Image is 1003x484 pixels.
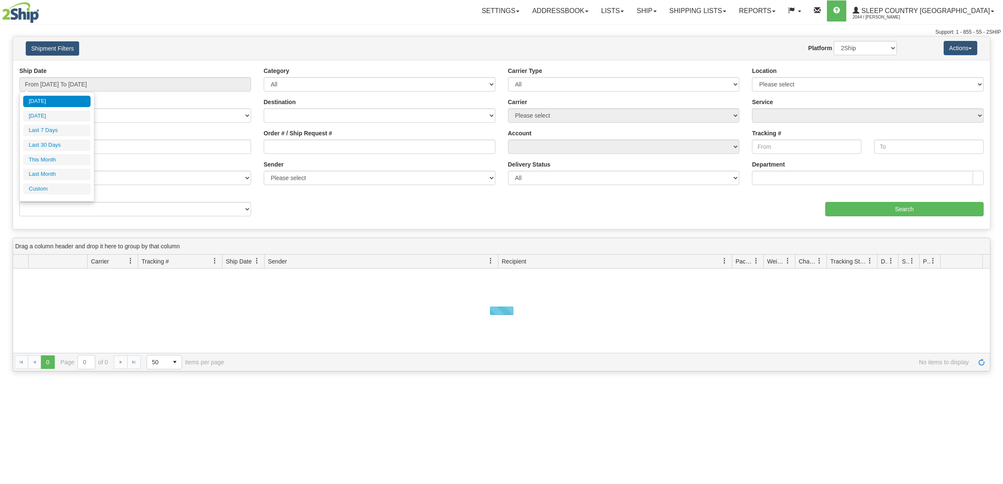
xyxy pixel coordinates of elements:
label: Department [752,160,785,169]
span: Page of 0 [61,355,108,369]
div: Support: 1 - 855 - 55 - 2SHIP [2,29,1001,36]
span: Pickup Status [923,257,930,266]
input: From [752,140,861,154]
li: Last 30 Days [23,140,91,151]
a: Carrier filter column settings [123,254,138,268]
a: Pickup Status filter column settings [926,254,940,268]
span: Ship Date [226,257,251,266]
iframe: chat widget [984,199,1002,285]
span: Page sizes drop down [147,355,182,369]
img: logo2044.jpg [2,2,39,23]
span: No items to display [236,359,969,366]
label: Sender [264,160,284,169]
label: Ship Date [19,67,47,75]
span: Carrier [91,257,109,266]
span: items per page [147,355,224,369]
span: Tracking Status [830,257,867,266]
a: Sleep Country [GEOGRAPHIC_DATA] 2044 / [PERSON_NAME] [846,0,1000,22]
span: 2044 / [PERSON_NAME] [853,13,916,22]
span: 50 [152,358,163,366]
a: Addressbook [526,0,595,22]
a: Settings [475,0,526,22]
li: Last Month [23,169,91,180]
span: Sleep Country [GEOGRAPHIC_DATA] [859,7,990,14]
div: grid grouping header [13,238,990,255]
label: Tracking # [752,129,781,137]
a: Refresh [975,355,988,369]
a: Tracking Status filter column settings [863,254,877,268]
span: Recipient [502,257,526,266]
li: [DATE] [23,96,91,107]
span: Packages [736,257,753,266]
label: Category [264,67,289,75]
label: Order # / Ship Request # [264,129,332,137]
input: To [874,140,984,154]
a: Tracking # filter column settings [208,254,222,268]
label: Delivery Status [508,160,551,169]
a: Shipment Issues filter column settings [905,254,919,268]
a: Ship [630,0,663,22]
label: Platform [808,44,832,52]
label: Carrier Type [508,67,542,75]
a: Packages filter column settings [749,254,763,268]
span: Shipment Issues [902,257,909,266]
a: Charge filter column settings [812,254,826,268]
span: Weight [767,257,785,266]
button: Shipment Filters [26,41,79,56]
button: Actions [944,41,977,55]
li: [DATE] [23,110,91,122]
a: Delivery Status filter column settings [884,254,898,268]
a: Weight filter column settings [781,254,795,268]
a: Reports [733,0,782,22]
span: Tracking # [142,257,169,266]
label: Account [508,129,532,137]
label: Carrier [508,98,527,106]
a: Lists [595,0,630,22]
span: select [168,355,182,369]
li: This Month [23,154,91,166]
span: Charge [799,257,816,266]
li: Custom [23,183,91,195]
span: Sender [268,257,287,266]
a: Ship Date filter column settings [250,254,264,268]
span: Page 0 [41,355,54,369]
a: Sender filter column settings [484,254,498,268]
a: Recipient filter column settings [717,254,732,268]
label: Service [752,98,773,106]
label: Destination [264,98,296,106]
span: Delivery Status [881,257,888,266]
li: Last 7 Days [23,125,91,136]
a: Shipping lists [663,0,733,22]
label: Location [752,67,776,75]
input: Search [825,202,984,216]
